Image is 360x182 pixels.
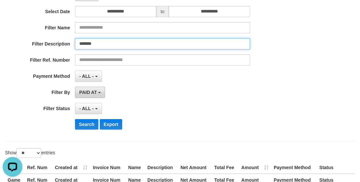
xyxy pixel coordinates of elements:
[5,148,55,158] label: Show entries
[17,148,41,158] select: Showentries
[79,106,94,111] span: - ALL -
[75,87,105,98] button: PAID AT
[52,162,90,174] th: Created at
[239,162,271,174] th: Amount
[145,162,178,174] th: Description
[156,6,169,17] span: to
[75,103,102,114] button: - ALL -
[212,162,239,174] th: Total Fee
[75,119,98,130] button: Search
[24,162,52,174] th: Ref. Num
[317,162,355,174] th: Status
[75,71,102,82] button: - ALL -
[271,162,317,174] th: Payment Method
[100,119,122,130] button: Export
[90,162,126,174] th: Invoice Num
[126,162,145,174] th: Name
[79,90,97,95] span: PAID AT
[79,74,94,79] span: - ALL -
[178,162,211,174] th: Net Amount
[3,3,22,22] button: Open LiveChat chat widget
